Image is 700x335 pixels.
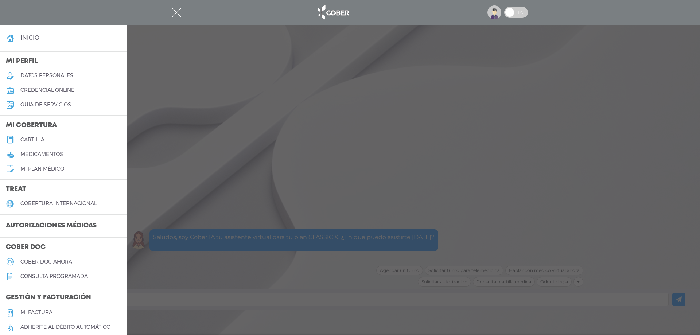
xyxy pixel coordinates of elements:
h5: guía de servicios [20,102,71,108]
h5: cartilla [20,137,44,143]
h5: consulta programada [20,273,88,280]
h5: medicamentos [20,151,63,157]
img: Cober_menu-close-white.svg [172,8,181,17]
img: profile-placeholder.svg [487,5,501,19]
h4: inicio [20,34,39,41]
h5: Adherite al débito automático [20,324,110,330]
h5: cobertura internacional [20,200,97,207]
h5: Mi plan médico [20,166,64,172]
h5: Cober doc ahora [20,259,72,265]
h5: Mi factura [20,309,52,316]
h5: credencial online [20,87,74,93]
img: logo_cober_home-white.png [314,4,352,21]
h5: datos personales [20,73,73,79]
